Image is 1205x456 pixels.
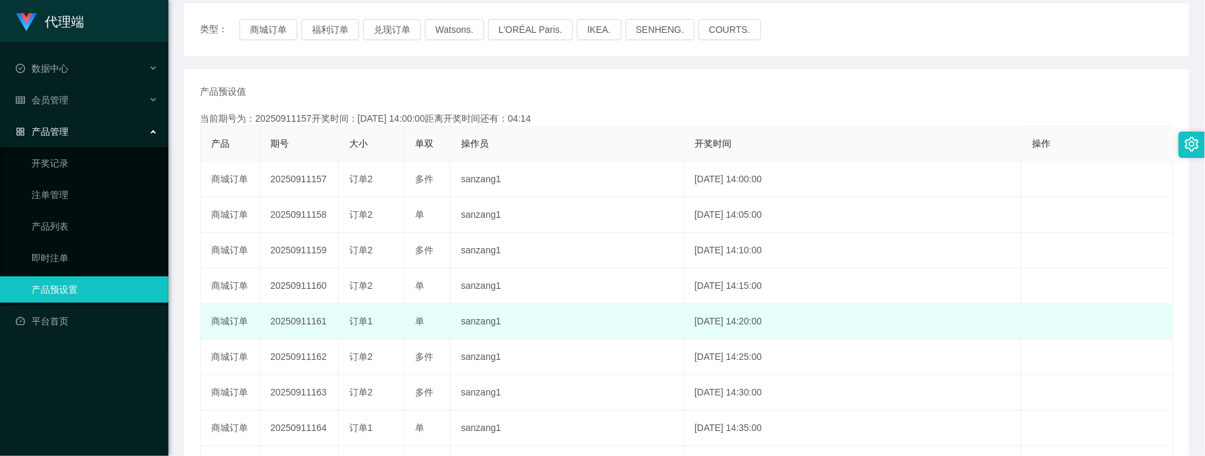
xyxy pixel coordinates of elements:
[415,209,424,220] span: 单
[349,138,368,149] span: 大小
[211,138,230,149] span: 产品
[32,150,158,176] a: 开奖记录
[301,19,359,40] button: 福利订单
[451,340,684,375] td: sanzang1
[349,387,373,397] span: 订单2
[451,304,684,340] td: sanzang1
[415,387,433,397] span: 多件
[349,245,373,255] span: 订单2
[415,280,424,291] span: 单
[415,245,433,255] span: 多件
[349,174,373,184] span: 订单2
[488,19,573,40] button: L'ORÉAL Paris.
[200,112,1173,126] div: 当前期号为：20250911157开奖时间：[DATE] 14:00:00距离开奖时间还有：04:14
[415,174,433,184] span: 多件
[577,19,622,40] button: IKEA.
[16,16,84,26] a: 代理端
[32,182,158,208] a: 注单管理
[684,411,1021,446] td: [DATE] 14:35:00
[451,375,684,411] td: sanzang1
[684,197,1021,233] td: [DATE] 14:05:00
[363,19,421,40] button: 兑现订单
[16,308,158,334] a: 图标: dashboard平台首页
[16,64,25,73] i: 图标: check-circle-o
[260,340,339,375] td: 20250911162
[1185,137,1199,151] i: 图标: setting
[260,375,339,411] td: 20250911163
[260,304,339,340] td: 20250911161
[684,340,1021,375] td: [DATE] 14:25:00
[684,268,1021,304] td: [DATE] 14:15:00
[451,162,684,197] td: sanzang1
[451,233,684,268] td: sanzang1
[451,268,684,304] td: sanzang1
[201,268,260,304] td: 商城订单
[16,13,37,32] img: logo.9652507e.png
[260,233,339,268] td: 20250911159
[451,411,684,446] td: sanzang1
[270,138,289,149] span: 期号
[425,19,484,40] button: Watsons.
[16,63,68,74] span: 数据中心
[201,411,260,446] td: 商城订单
[349,209,373,220] span: 订单2
[201,304,260,340] td: 商城订单
[461,138,489,149] span: 操作员
[32,213,158,240] a: 产品列表
[349,280,373,291] span: 订单2
[32,276,158,303] a: 产品预设置
[349,351,373,362] span: 订单2
[415,351,433,362] span: 多件
[201,233,260,268] td: 商城订单
[684,304,1021,340] td: [DATE] 14:20:00
[684,375,1021,411] td: [DATE] 14:30:00
[415,138,433,149] span: 单双
[45,1,84,43] h1: 代理端
[16,95,25,105] i: 图标: table
[16,127,25,136] i: 图标: appstore-o
[201,340,260,375] td: 商城订单
[32,245,158,271] a: 即时注单
[684,233,1021,268] td: [DATE] 14:10:00
[415,316,424,326] span: 单
[415,422,424,433] span: 单
[1032,138,1050,149] span: 操作
[451,197,684,233] td: sanzang1
[201,162,260,197] td: 商城订单
[260,162,339,197] td: 20250911157
[200,19,239,40] span: 类型：
[201,197,260,233] td: 商城订单
[260,268,339,304] td: 20250911160
[626,19,695,40] button: SENHENG.
[260,197,339,233] td: 20250911158
[349,316,373,326] span: 订单1
[699,19,761,40] button: COURTS.
[684,162,1021,197] td: [DATE] 14:00:00
[260,411,339,446] td: 20250911164
[695,138,731,149] span: 开奖时间
[16,95,68,105] span: 会员管理
[201,375,260,411] td: 商城订单
[200,85,246,99] span: 产品预设值
[239,19,297,40] button: 商城订单
[349,422,373,433] span: 订单1
[16,126,68,137] span: 产品管理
